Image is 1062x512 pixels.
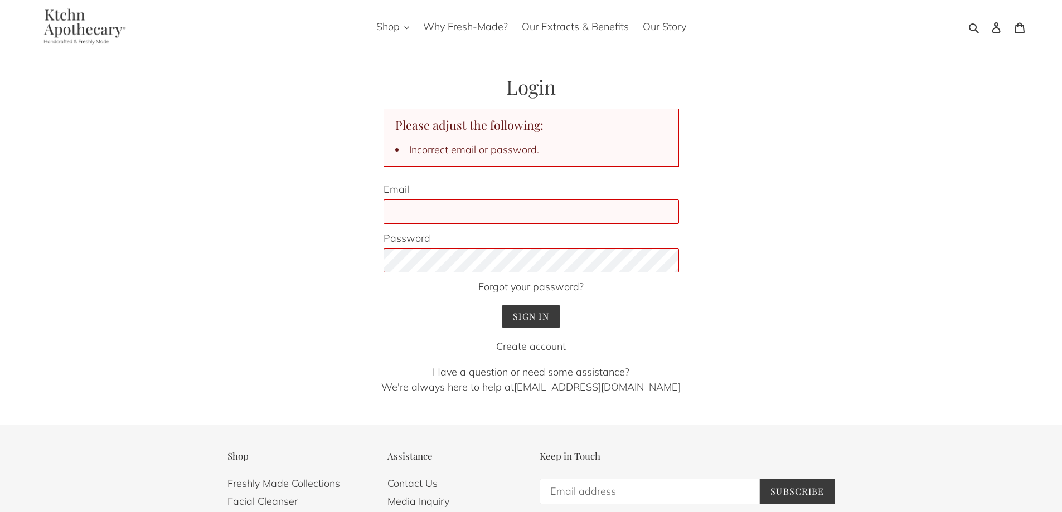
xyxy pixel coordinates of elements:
[760,479,835,504] button: Subscribe
[371,17,415,36] button: Shop
[516,17,634,36] a: Our Extracts & Benefits
[496,340,566,353] a: Create account
[384,182,679,197] label: Email
[395,142,666,157] li: Incorrect email or password.
[418,17,513,36] a: Why Fresh-Made?
[384,75,679,99] h1: Login
[384,231,679,246] label: Password
[227,364,835,394] center: Have a question or need some assistance? We're always here to help at
[31,8,134,45] img: Ktchn Apothecary
[376,20,400,33] span: Shop
[502,305,560,328] input: Sign In
[387,477,438,490] a: Contact Us
[637,17,692,36] a: Our Story
[770,485,825,497] span: Subscribe
[643,20,686,33] span: Our Story
[227,495,298,508] a: Facial Cleanser
[540,479,760,504] input: Email address
[227,450,371,461] p: Shop
[423,20,508,33] span: Why Fresh-Made?
[540,450,835,461] p: Keep in Touch
[522,20,629,33] span: Our Extracts & Benefits
[387,495,449,508] a: Media Inquiry
[387,450,523,461] p: Assistance
[395,118,666,133] h2: Please adjust the following:
[478,280,584,293] a: Forgot your password?
[514,381,681,393] a: [EMAIL_ADDRESS][DOMAIN_NAME]
[227,477,340,490] a: Freshly Made Collections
